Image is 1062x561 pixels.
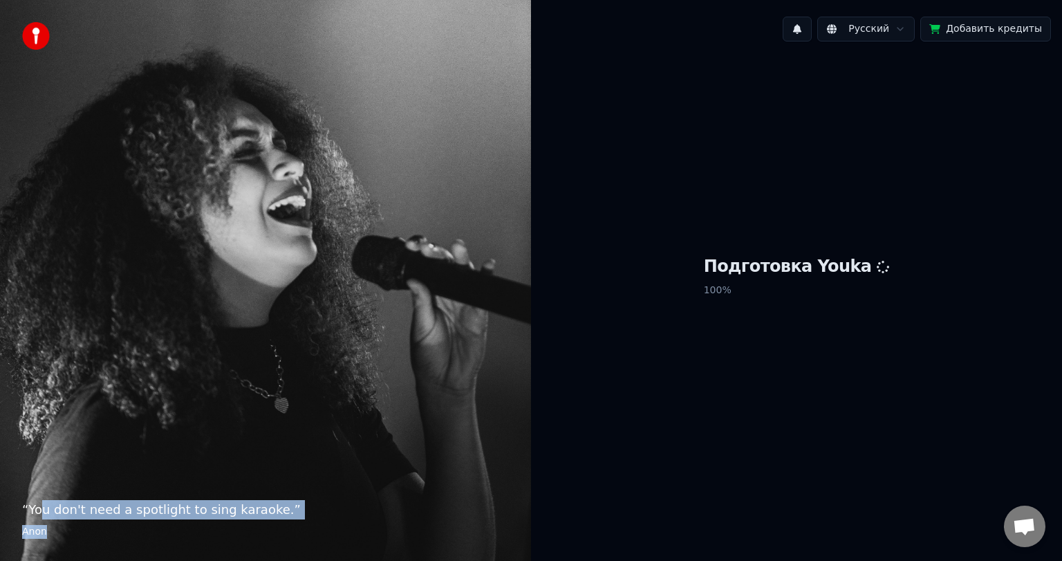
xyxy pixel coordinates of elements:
p: “ You don't need a spotlight to sing karaoke. ” [22,500,509,519]
button: Добавить кредиты [920,17,1051,42]
img: youka [22,22,50,50]
p: 100 % [704,278,890,303]
div: Открытый чат [1004,506,1045,547]
h1: Подготовка Youka [704,256,890,278]
footer: Anon [22,525,509,539]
